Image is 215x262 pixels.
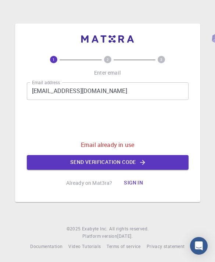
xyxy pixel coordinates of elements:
a: Terms of service [107,243,140,250]
text: 1 [53,57,55,62]
p: Already on Mat3ra? [66,179,112,187]
p: Enter email [94,69,121,76]
button: Sign in [118,176,149,190]
a: Documentation [30,243,62,250]
a: Video Tutorials [68,243,101,250]
a: [DATE]. [117,233,133,240]
span: [DATE] . [117,233,133,239]
p: Email already in use [81,140,134,149]
text: 3 [160,57,162,62]
span: Privacy statement [147,243,185,249]
label: Email address [32,79,60,86]
span: Video Tutorials [68,243,101,249]
span: Platform version [82,233,117,240]
span: Terms of service [107,243,140,249]
a: Privacy statement [147,243,185,250]
iframe: reCAPTCHA [52,106,164,134]
span: All rights reserved. [109,225,148,233]
button: Send verification code [27,155,189,170]
div: Open Intercom Messenger [190,237,208,255]
span: Exabyte Inc. [82,226,108,232]
text: 2 [107,57,109,62]
span: © 2025 [67,225,82,233]
a: Exabyte Inc. [82,225,108,233]
span: Documentation [30,243,62,249]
